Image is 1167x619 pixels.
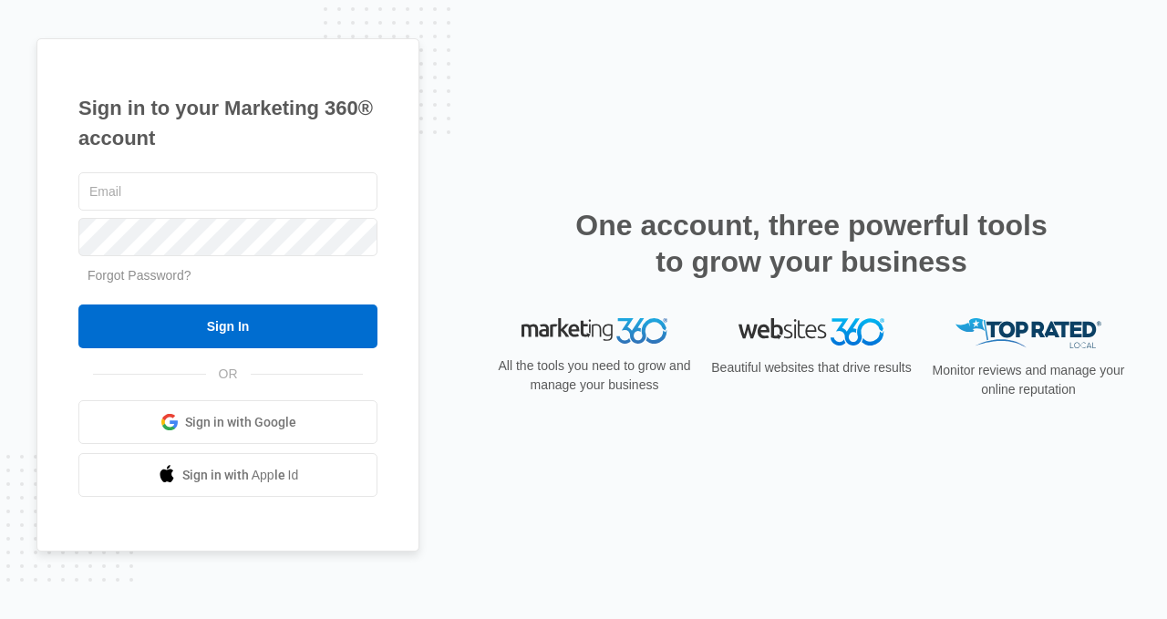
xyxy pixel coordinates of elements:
[709,358,914,377] p: Beautiful websites that drive results
[88,268,191,283] a: Forgot Password?
[570,207,1053,280] h2: One account, three powerful tools to grow your business
[78,453,377,497] a: Sign in with Apple Id
[492,356,697,395] p: All the tools you need to grow and manage your business
[206,365,251,384] span: OR
[738,318,884,345] img: Websites 360
[78,93,377,153] h1: Sign in to your Marketing 360® account
[926,361,1131,399] p: Monitor reviews and manage your online reputation
[955,318,1101,348] img: Top Rated Local
[78,304,377,348] input: Sign In
[185,413,296,432] span: Sign in with Google
[522,318,667,344] img: Marketing 360
[182,466,299,485] span: Sign in with Apple Id
[78,400,377,444] a: Sign in with Google
[78,172,377,211] input: Email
